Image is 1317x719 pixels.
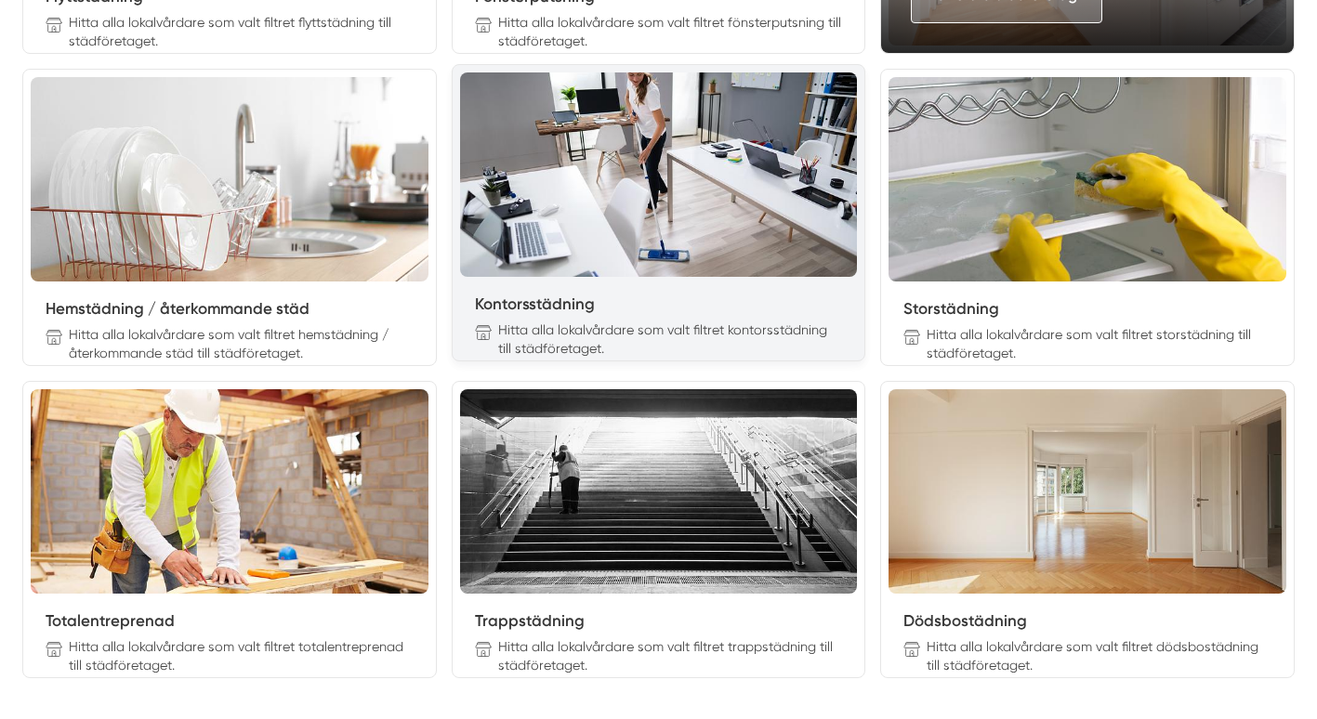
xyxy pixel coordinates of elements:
p: Hitta alla lokalvårdare som valt filtret dödsbostädning till städföretaget. [927,637,1271,674]
p: Hitta alla lokalvårdare som valt filtret trappstädning till städföretaget. [498,637,843,674]
img: Kontorsstädning [460,72,858,277]
p: Hitta alla lokalvårdare som valt filtret storstädning till städföretaget. [927,325,1271,362]
img: Dödsbostädning [889,389,1286,594]
a: Trappstädning [475,611,585,630]
img: Totalentreprenad [31,389,428,594]
img: Trappstädning [460,389,858,594]
a: Kontorsstädning [475,294,595,313]
img: Hemstädning / återkommande städ [31,77,428,281]
p: Hitta alla lokalvårdare som valt filtret fönsterputsning till städföretaget. [498,13,843,50]
a: Dödsbostädning [903,611,1027,630]
img: Storstädning [889,77,1286,281]
p: Hitta alla lokalvårdare som valt filtret flyttstädning till städföretaget. [69,13,414,50]
p: Hitta alla lokalvårdare som valt filtret hemstädning / återkommande städ till städföretaget. [69,325,414,362]
p: Hitta alla lokalvårdare som valt filtret kontorsstädning till städföretaget. [498,320,843,358]
a: Storstädning [903,299,999,318]
a: Totalentreprenad [46,611,175,630]
a: Hemstädning / återkommande städ [46,299,309,318]
p: Hitta alla lokalvårdare som valt filtret totalentreprenad till städföretaget. [69,637,414,674]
